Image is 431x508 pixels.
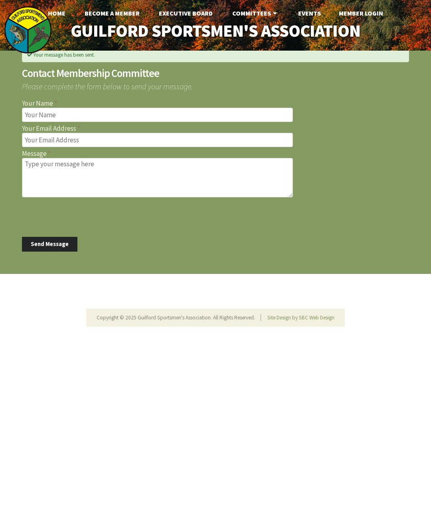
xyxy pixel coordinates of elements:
button: Send Message [22,237,77,252]
a: Committees [226,5,285,21]
div: Your message has been sent. [22,48,409,62]
a: Home [42,5,72,21]
input: Your Name [22,108,293,122]
a: Executive Board [152,5,219,21]
a: Events [292,5,327,21]
a: Member Login [332,5,389,21]
span: Please complete the form below to send your message. [22,79,409,91]
label: Message [22,150,409,157]
img: logo_sm.png [4,6,52,54]
h2: Contact Membership Committee [22,68,409,79]
iframe: reCAPTCHA [22,201,143,232]
label: Your Email Address [22,125,409,132]
label: Your Name [22,100,409,107]
a: Guilford Sportsmen's Association [56,16,375,45]
a: Site Design by SBC Web Design [267,314,334,321]
li: Copyright © 2025 Guilford Sportsmen's Association. All Rights Reserved. [97,314,261,321]
input: Your Email Address [22,133,293,147]
a: Become A Member [78,5,146,21]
